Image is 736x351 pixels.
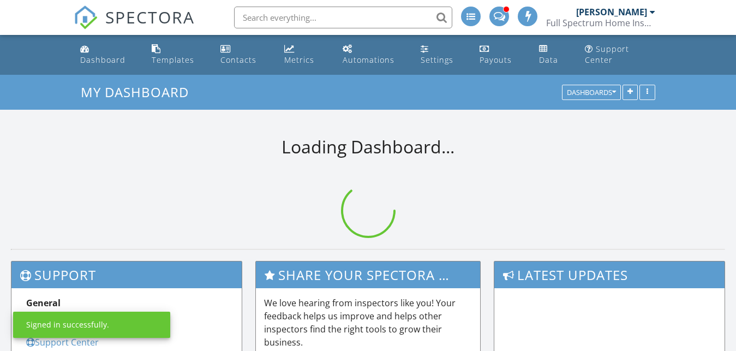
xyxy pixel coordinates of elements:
[343,55,394,65] div: Automations
[147,39,207,70] a: Templates
[480,55,512,65] div: Payouts
[280,39,329,70] a: Metrics
[26,310,146,322] a: Spectora YouTube Channel
[567,89,616,97] div: Dashboards
[216,39,271,70] a: Contacts
[81,83,198,101] a: My Dashboard
[585,44,629,65] div: Support Center
[26,319,109,330] div: Signed in successfully.
[76,39,139,70] a: Dashboard
[546,17,655,28] div: Full Spectrum Home Inspectors
[264,296,471,349] p: We love hearing from inspectors like you! Your feedback helps us improve and helps other inspecto...
[26,336,99,348] a: Support Center
[416,39,466,70] a: Settings
[421,55,453,65] div: Settings
[539,55,558,65] div: Data
[220,55,256,65] div: Contacts
[105,5,195,28] span: SPECTORA
[74,15,195,38] a: SPECTORA
[535,39,572,70] a: Data
[494,261,725,288] h3: Latest Updates
[576,7,647,17] div: [PERSON_NAME]
[74,5,98,29] img: The Best Home Inspection Software - Spectora
[581,39,660,70] a: Support Center
[284,55,314,65] div: Metrics
[26,297,61,309] strong: General
[11,261,242,288] h3: Support
[338,39,408,70] a: Automations (Advanced)
[562,85,621,100] button: Dashboards
[152,55,194,65] div: Templates
[256,261,480,288] h3: Share Your Spectora Experience
[475,39,526,70] a: Payouts
[80,55,125,65] div: Dashboard
[234,7,452,28] input: Search everything...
